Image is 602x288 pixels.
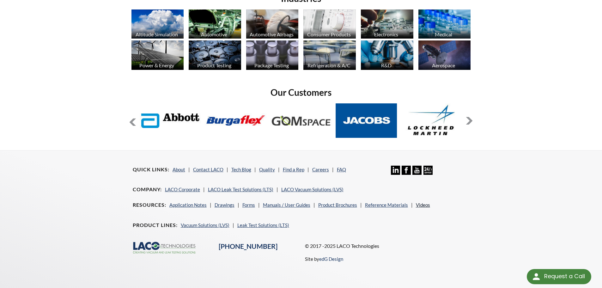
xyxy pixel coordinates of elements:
a: Drawings [215,202,234,208]
div: Request a Call [527,269,591,284]
a: Vacuum Solutions (LVS) [181,222,229,228]
img: industry_Automotive_670x376.jpg [189,9,241,39]
img: industry_Auto-Airbag_670x376.jpg [246,9,299,39]
a: LACO Vacuum Solutions (LVS) [281,187,344,192]
a: Consumer Products [303,9,356,40]
a: Forms [242,202,255,208]
div: Request a Call [544,269,585,284]
a: [PHONE_NUMBER] [219,242,277,250]
img: industry_Medical_670x376.jpg [418,9,471,39]
a: Contact LACO [193,167,223,172]
a: Automotive [189,9,241,40]
a: Electronics [361,9,413,40]
h4: Quick Links [133,166,169,173]
a: Leak Test Solutions (LTS) [237,222,289,228]
a: 24/7 Support [423,170,433,176]
img: industry_Consumer_670x376.jpg [303,9,356,39]
a: LACO Leak Test Solutions (LTS) [208,187,273,192]
h4: Company [133,186,162,193]
div: Medical [417,31,470,37]
img: industry_Electronics_670x376.jpg [361,9,413,39]
div: Altitude Simulation [131,31,183,37]
img: industry_AltitudeSim_670x376.jpg [131,9,184,39]
a: Product Brochures [318,202,357,208]
a: Quality [259,167,275,172]
img: Lockheed-Martin.jpg [401,103,463,138]
a: Medical [418,9,471,40]
div: Electronics [360,31,413,37]
a: Reference Materials [365,202,408,208]
img: industry_Power-2_670x376.jpg [131,40,184,70]
a: Tech Blog [231,167,251,172]
a: edG Design [319,256,343,262]
a: Automotive Airbags [246,9,299,40]
img: GOM-Space.jpg [270,103,332,138]
a: Careers [312,167,329,172]
img: Jacobs.jpg [336,103,397,138]
h2: Our Customers [129,87,473,98]
p: © 2017 -2025 LACO Technologies [305,242,470,250]
h4: Product Lines [133,222,178,229]
p: Site by [305,255,343,263]
a: Package Testing [246,40,299,71]
div: Product Testing [188,62,240,68]
a: Aerospace [418,40,471,71]
a: About [173,167,185,172]
div: Package Testing [245,62,298,68]
a: LACO Corporate [165,187,200,192]
img: Abbott-Labs.jpg [140,103,201,138]
a: R&D [361,40,413,71]
a: Power & Energy [131,40,184,71]
img: industry_Package_670x376.jpg [246,40,299,70]
div: Aerospace [417,62,470,68]
img: industry_R_D_670x376.jpg [361,40,413,70]
div: Automotive [188,31,240,37]
div: Refrigeration & A/C [302,62,355,68]
img: industry_HVAC_670x376.jpg [303,40,356,70]
img: Burgaflex.jpg [205,103,267,138]
img: Artboard_1.jpg [418,40,471,70]
a: FAQ [337,167,346,172]
a: Find a Rep [283,167,304,172]
a: Manuals / User Guides [263,202,310,208]
a: Altitude Simulation [131,9,184,40]
div: Consumer Products [302,31,355,37]
h4: Resources [133,202,166,208]
img: industry_ProductTesting_670x376.jpg [189,40,241,70]
a: Refrigeration & A/C [303,40,356,71]
a: Videos [416,202,430,208]
div: Power & Energy [131,62,183,68]
img: round button [531,272,541,282]
a: Product Testing [189,40,241,71]
a: Application Notes [169,202,207,208]
div: R&D [360,62,413,68]
div: Automotive Airbags [245,31,298,37]
img: 24/7 Support Icon [423,166,433,175]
